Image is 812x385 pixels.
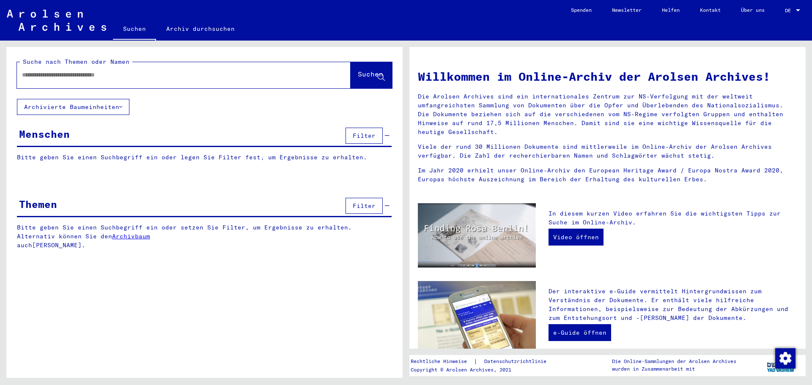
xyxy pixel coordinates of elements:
[113,19,156,41] a: Suchen
[411,357,474,366] a: Rechtliche Hinweise
[477,357,557,366] a: Datenschutzrichtlinie
[346,198,383,214] button: Filter
[19,198,57,210] font: Themen
[553,329,606,336] font: e-Guide öffnen
[700,7,721,13] font: Kontakt
[418,281,536,360] img: eguide.jpg
[17,99,129,115] button: Archivierte Baumeinheiten
[418,69,770,84] font: Willkommen im Online-Archiv der Arolsen Archives!
[346,128,383,144] button: Filter
[571,7,592,13] font: Spenden
[123,25,146,33] font: Suchen
[612,358,736,364] font: Die Online-Sammlungen der Arolsen Archives
[19,128,70,140] font: Menschen
[549,229,604,246] a: Video öffnen
[353,132,376,139] font: Filter
[662,7,680,13] font: Helfen
[612,366,695,372] font: wurden in Zusammenarbeit mit
[411,358,467,364] font: Rechtliche Hinweise
[484,358,546,364] font: Datenschutzrichtlinie
[112,232,150,240] a: Archivbaum
[474,358,477,365] font: |
[418,203,536,268] img: video.jpg
[17,153,367,161] font: Bitte geben Sie einen Suchbegriff ein oder legen Sie Filter fest, um Ergebnisse zu erhalten.
[24,103,119,111] font: Archivierte Baumeinheiten
[418,143,772,159] font: Viele der rund 30 Millionen Dokumente sind mittlerweile im Online-Archiv der Arolsen Archives ver...
[549,324,611,341] a: e-Guide öffnen
[549,210,781,226] font: In diesem kurzen Video erfahren Sie die wichtigsten Tipps zur Suche im Online-Archiv.
[156,19,245,39] a: Archiv durchsuchen
[775,348,796,369] img: Einwilligung ändern
[166,25,235,33] font: Archiv durchsuchen
[612,7,642,13] font: Newsletter
[358,70,383,78] font: Suchen
[353,202,376,210] font: Filter
[411,366,511,373] font: Copyright © Arolsen Archives, 2021
[17,241,32,249] font: auch
[23,58,129,66] font: Suche nach Themen oder Namen
[7,10,106,31] img: Arolsen_neg.svg
[418,167,783,183] font: Im Jahr 2020 erhielt unser Online-Archiv den European Heritage Award / Europa Nostra Award 2020, ...
[785,7,791,14] font: DE
[32,241,85,249] font: [PERSON_NAME].
[553,233,599,241] font: Video öffnen
[549,287,788,322] font: Der interaktive e-Guide vermittelt Hintergrundwissen zum Verständnis der Dokumente. Er enthält vi...
[765,355,797,376] img: yv_logo.png
[418,93,783,136] font: Die Arolsen Archives sind ein internationales Zentrum zur NS-Verfolgung mit der weltweit umfangre...
[351,62,392,88] button: Suchen
[17,224,352,240] font: Bitte geben Sie einen Suchbegriff ein oder setzen Sie Filter, um Ergebnisse zu erhalten. Alternat...
[741,7,765,13] font: Über uns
